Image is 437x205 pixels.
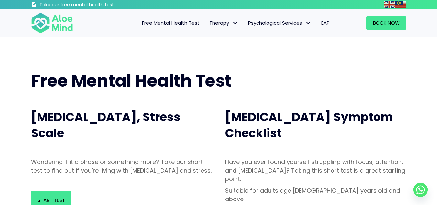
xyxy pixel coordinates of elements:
a: Psychological ServicesPsychological Services: submenu [243,16,316,30]
span: [MEDICAL_DATA] Symptom Checklist [225,109,393,142]
a: TherapyTherapy: submenu [204,16,243,30]
span: [MEDICAL_DATA], Stress Scale [31,109,180,142]
a: Take our free mental health test [31,2,148,9]
a: Whatsapp [413,183,428,197]
a: Malay [395,1,406,8]
h3: Take our free mental health test [39,2,148,8]
img: Aloe mind Logo [31,12,73,34]
p: Wondering if it a phase or something more? Take our short test to find out if you’re living with ... [31,158,212,175]
span: Therapy [209,19,238,26]
img: en [384,1,395,8]
p: Have you ever found yourself struggling with focus, attention, and [MEDICAL_DATA]? Taking this sh... [225,158,406,183]
span: Free Mental Health Test [142,19,200,26]
span: Psychological Services [248,19,311,26]
a: Book Now [366,16,406,30]
span: Free Mental Health Test [31,69,232,93]
a: English [384,1,395,8]
img: ms [395,1,406,8]
p: Suitable for adults age [DEMOGRAPHIC_DATA] years old and above [225,187,406,203]
span: Psychological Services: submenu [304,18,313,28]
nav: Menu [82,16,334,30]
span: EAP [321,19,330,26]
a: EAP [316,16,334,30]
span: Book Now [373,19,400,26]
a: Free Mental Health Test [137,16,204,30]
span: Therapy: submenu [231,18,240,28]
span: Start Test [38,197,65,204]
